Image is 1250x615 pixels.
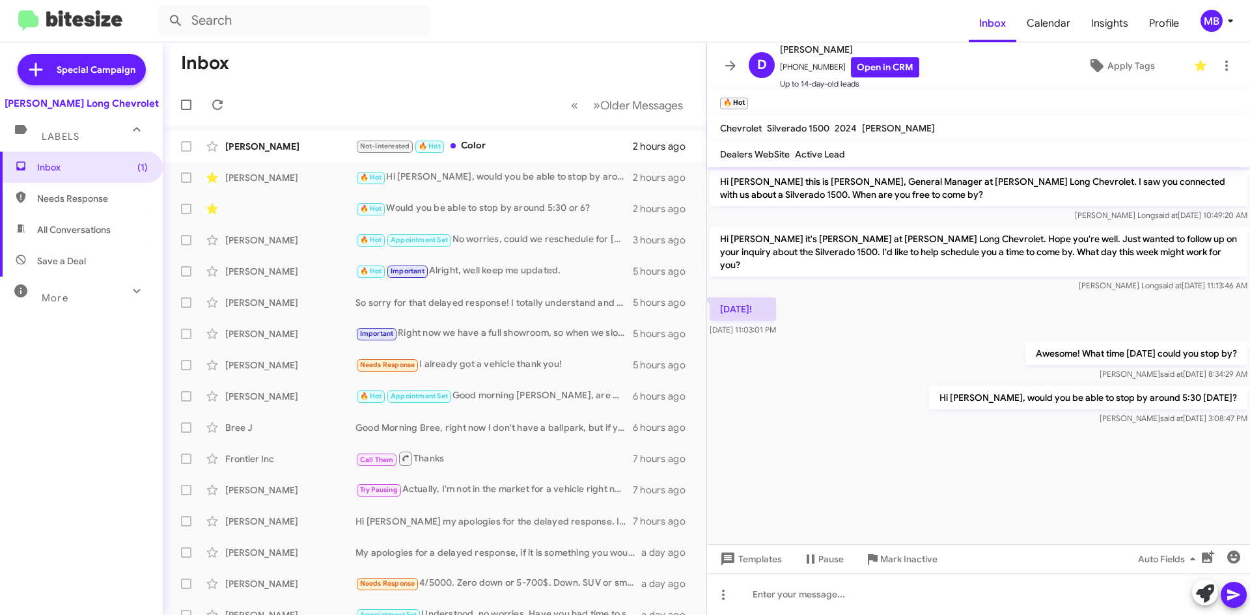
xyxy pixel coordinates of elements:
span: « [571,97,578,113]
a: Inbox [969,5,1016,42]
button: Mark Inactive [854,547,948,571]
div: Color [355,139,633,154]
span: 🔥 Hot [360,392,382,400]
div: 5 hours ago [633,296,696,309]
button: Previous [563,92,586,118]
span: Mark Inactive [880,547,937,571]
span: [PERSON_NAME] Long [DATE] 10:49:20 AM [1075,210,1247,220]
span: [DATE] 11:03:01 PM [710,325,776,335]
div: Hi [PERSON_NAME], would you be able to stop by around 5:30 [DATE]? [355,170,633,185]
div: Right now we have a full showroom, so when we slow down I can get you some numbers. However, it w... [355,326,633,341]
div: [PERSON_NAME] [225,171,355,184]
div: 6 hours ago [633,390,696,403]
div: a day ago [641,577,696,590]
span: Special Campaign [57,63,135,76]
nav: Page navigation example [564,92,691,118]
span: Chevrolet [720,122,762,134]
div: So sorry for that delayed response! I totally understand and once you get your service handled an... [355,296,633,309]
input: Search [158,5,431,36]
div: 3 hours ago [633,234,696,247]
span: Pause [818,547,844,571]
div: Hi [PERSON_NAME] my apologies for the delayed response. I don't know what offer I could give you ... [355,515,633,528]
span: Needs Response [37,192,148,205]
div: 5 hours ago [633,265,696,278]
span: [PERSON_NAME] Long [DATE] 11:13:46 AM [1079,280,1247,290]
div: 4/5000. Zero down or 5-700$. Down. SUV or small truck [355,576,641,591]
h1: Inbox [181,53,229,74]
div: [PERSON_NAME] [225,327,355,340]
span: 2024 [835,122,857,134]
span: Try Pausing [360,485,398,494]
div: [PERSON_NAME] [225,234,355,247]
a: Insights [1081,5,1139,42]
button: Templates [707,547,792,571]
span: [PERSON_NAME] [862,122,935,134]
span: More [42,292,68,304]
span: said at [1155,210,1178,220]
span: Call Them [360,456,394,464]
span: 🔥 Hot [360,236,382,244]
span: All Conversations [37,223,111,236]
div: Thanks [355,450,633,467]
span: Appointment Set [391,392,448,400]
span: » [593,97,600,113]
div: [PERSON_NAME] [225,515,355,528]
a: Open in CRM [851,57,919,77]
span: [PHONE_NUMBER] [780,57,919,77]
p: Hi [PERSON_NAME] this is [PERSON_NAME], General Manager at [PERSON_NAME] Long Chevrolet. I saw yo... [710,170,1247,206]
div: [PERSON_NAME] Long Chevrolet [5,97,159,110]
span: said at [1160,369,1183,379]
div: Frontier Inc [225,452,355,465]
div: [PERSON_NAME] [225,484,355,497]
span: [PERSON_NAME] [DATE] 8:34:29 AM [1100,369,1247,379]
div: 2 hours ago [633,202,696,215]
span: Save a Deal [37,254,86,267]
a: Calendar [1016,5,1081,42]
span: Dealers WebSite [720,148,790,160]
div: No worries, could we reschedule for [DATE]? [355,232,633,247]
span: 🔥 Hot [360,267,382,275]
p: Hi [PERSON_NAME] it's [PERSON_NAME] at [PERSON_NAME] Long Chevrolet. Hope you're well. Just wante... [710,227,1247,277]
div: 2 hours ago [633,171,696,184]
div: Actually, I'm not in the market for a vehicle right now. Only call I made around that day was to ... [355,482,633,497]
div: Good Morning Bree, right now I don't have a ballpark, but if you had some time to bring it by so ... [355,421,633,434]
span: Silverado 1500 [767,122,829,134]
button: MB [1189,10,1236,32]
span: Needs Response [360,579,415,588]
button: Apply Tags [1054,54,1187,77]
span: said at [1160,413,1183,423]
div: MB [1201,10,1223,32]
span: 🔥 Hot [360,204,382,213]
small: 🔥 Hot [720,98,748,109]
span: D [757,55,767,75]
span: [PERSON_NAME] [780,42,919,57]
div: Bree J [225,421,355,434]
span: Needs Response [360,361,415,369]
div: [PERSON_NAME] [225,296,355,309]
div: My apologies for a delayed response, if it is something you would consider, please let me know wh... [355,546,641,559]
p: [DATE]! [710,297,776,321]
span: Apply Tags [1107,54,1155,77]
div: 7 hours ago [633,515,696,528]
span: Inbox [37,161,148,174]
div: 5 hours ago [633,327,696,340]
div: [PERSON_NAME] [225,265,355,278]
button: Auto Fields [1128,547,1211,571]
div: Would you be able to stop by around 5:30 or 6? [355,201,633,216]
div: Good morning [PERSON_NAME], are we still on for our appointment at 3pm [DATE]? [355,389,633,403]
span: (1) [137,161,148,174]
div: 2 hours ago [633,140,696,153]
div: 6 hours ago [633,421,696,434]
div: [PERSON_NAME] [225,390,355,403]
div: [PERSON_NAME] [225,359,355,372]
span: Important [391,267,424,275]
p: Hi [PERSON_NAME], would you be able to stop by around 5:30 [DATE]? [929,386,1247,409]
span: 🔥 Hot [360,173,382,182]
span: Auto Fields [1138,547,1201,571]
div: a day ago [641,546,696,559]
a: Special Campaign [18,54,146,85]
div: 7 hours ago [633,484,696,497]
div: Alright, well keep me updated. [355,264,633,279]
div: 7 hours ago [633,452,696,465]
